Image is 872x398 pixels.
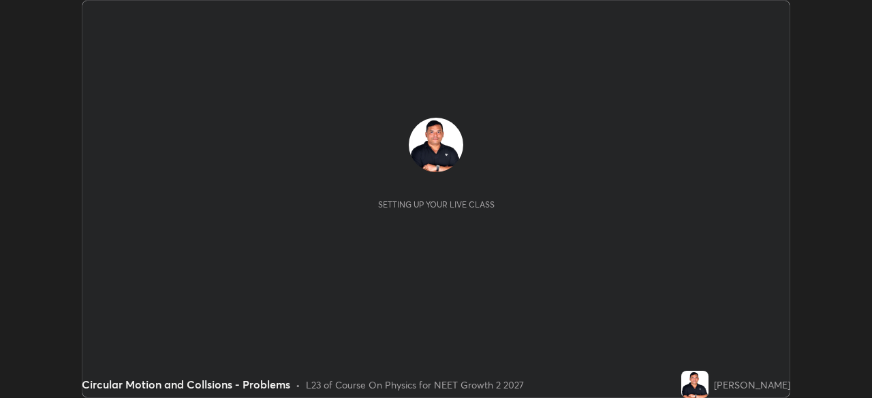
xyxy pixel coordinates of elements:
img: ec8d2956c2874bb4b81a1db82daee692.jpg [681,371,708,398]
div: • [296,378,300,392]
img: ec8d2956c2874bb4b81a1db82daee692.jpg [409,118,463,172]
div: Circular Motion and Collsions - Problems [82,376,290,393]
div: L23 of Course On Physics for NEET Growth 2 2027 [306,378,524,392]
div: [PERSON_NAME] [714,378,790,392]
div: Setting up your live class [378,199,495,210]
